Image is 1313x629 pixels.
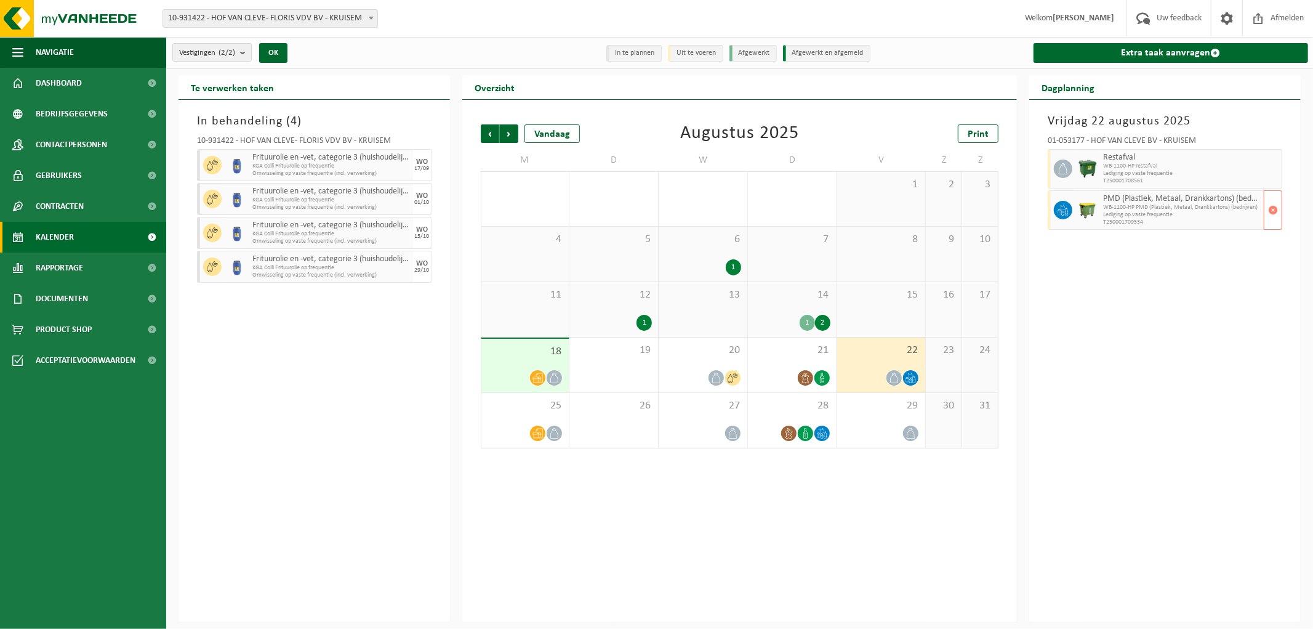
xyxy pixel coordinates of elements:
[488,345,563,359] span: 18
[1029,75,1107,99] h2: Dagplanning
[932,344,955,357] span: 23
[815,315,830,331] div: 2
[1103,163,1279,170] span: WB-1100-HP restafval
[36,314,92,345] span: Product Shop
[636,315,652,331] div: 1
[36,160,82,191] span: Gebruikers
[576,399,652,413] span: 26
[659,149,748,171] td: W
[1053,14,1114,23] strong: [PERSON_NAME]
[252,163,410,170] span: KGA Colli Frituurolie op frequentie
[414,166,429,172] div: 17/09
[726,259,741,275] div: 1
[36,222,74,253] span: Kalender
[1078,160,1097,178] img: WB-1100-HPE-GN-01
[843,344,920,357] span: 22
[416,226,428,233] div: WO
[36,253,83,283] span: Rapportage
[968,233,992,246] span: 10
[219,49,235,57] count: (2/2)
[414,233,429,240] div: 15/10
[252,170,410,177] span: Omwisseling op vaste frequentie (incl. verwerking)
[680,124,799,143] div: Augustus 2025
[837,149,926,171] td: V
[488,288,563,302] span: 11
[462,75,527,99] h2: Overzicht
[1103,153,1279,163] span: Restafval
[668,45,723,62] li: Uit te voeren
[252,238,410,245] span: Omwisseling op vaste frequentie (incl. verwerking)
[968,288,992,302] span: 17
[36,37,74,68] span: Navigatie
[1103,170,1279,177] span: Lediging op vaste frequentie
[754,233,830,246] span: 7
[259,43,287,63] button: OK
[729,45,777,62] li: Afgewerkt
[843,399,920,413] span: 29
[665,233,741,246] span: 6
[179,75,286,99] h2: Te verwerken taken
[968,129,989,139] span: Print
[748,149,837,171] td: D
[197,112,432,131] h3: In behandeling ( )
[576,344,652,357] span: 19
[252,272,410,279] span: Omwisseling op vaste frequentie (incl. verwerking)
[252,254,410,264] span: Frituurolie en -vet, categorie 3 (huishoudelijk) (ongeschikt voor vergisting)
[524,124,580,143] div: Vandaag
[228,156,246,174] img: PB-OT-0120-HPE-00-02
[416,192,428,200] div: WO
[932,178,955,192] span: 2
[754,288,830,302] span: 14
[36,191,84,222] span: Contracten
[569,149,659,171] td: D
[172,43,252,62] button: Vestigingen(2/2)
[843,288,920,302] span: 15
[606,45,662,62] li: In te plannen
[36,68,82,99] span: Dashboard
[416,260,428,267] div: WO
[36,283,88,314] span: Documenten
[36,129,107,160] span: Contactpersonen
[488,399,563,413] span: 25
[228,224,246,242] img: PB-OT-0120-HPE-00-02
[488,233,563,246] span: 4
[962,149,998,171] td: Z
[416,158,428,166] div: WO
[783,45,870,62] li: Afgewerkt en afgemeld
[1034,43,1308,63] a: Extra taak aanvragen
[1103,211,1261,219] span: Lediging op vaste frequentie
[179,44,235,62] span: Vestigingen
[665,288,741,302] span: 13
[1078,201,1097,219] img: WB-1100-HPE-GN-50
[252,264,410,272] span: KGA Colli Frituurolie op frequentie
[968,399,992,413] span: 31
[843,233,920,246] span: 8
[228,190,246,208] img: PB-OT-0120-HPE-00-02
[1103,194,1261,204] span: PMD (Plastiek, Metaal, Drankkartons) (bedrijven)
[754,399,830,413] span: 28
[228,258,246,276] img: PB-OT-0120-HPE-00-02
[500,124,518,143] span: Volgende
[1048,112,1282,131] h3: Vrijdag 22 augustus 2025
[252,204,410,211] span: Omwisseling op vaste frequentie (incl. verwerking)
[163,10,377,27] span: 10-931422 - HOF VAN CLEVE- FLORIS VDV BV - KRUISEM
[36,345,135,376] span: Acceptatievoorwaarden
[968,344,992,357] span: 24
[252,221,410,230] span: Frituurolie en -vet, categorie 3 (huishoudelijk) (ongeschikt voor vergisting)
[576,233,652,246] span: 5
[932,233,955,246] span: 9
[958,124,998,143] a: Print
[36,99,108,129] span: Bedrijfsgegevens
[252,153,410,163] span: Frituurolie en -vet, categorie 3 (huishoudelijk) (ongeschikt voor vergisting)
[252,230,410,238] span: KGA Colli Frituurolie op frequentie
[665,344,741,357] span: 20
[932,399,955,413] span: 30
[576,288,652,302] span: 12
[252,197,410,204] span: KGA Colli Frituurolie op frequentie
[414,200,429,206] div: 01/10
[414,267,429,274] div: 29/10
[800,315,815,331] div: 1
[926,149,962,171] td: Z
[1103,204,1261,211] span: WB-1100-HP PMD (Plastiek, Metaal, Drankkartons) (bedrijven)
[1048,137,1282,149] div: 01-053177 - HOF VAN CLEVE BV - KRUISEM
